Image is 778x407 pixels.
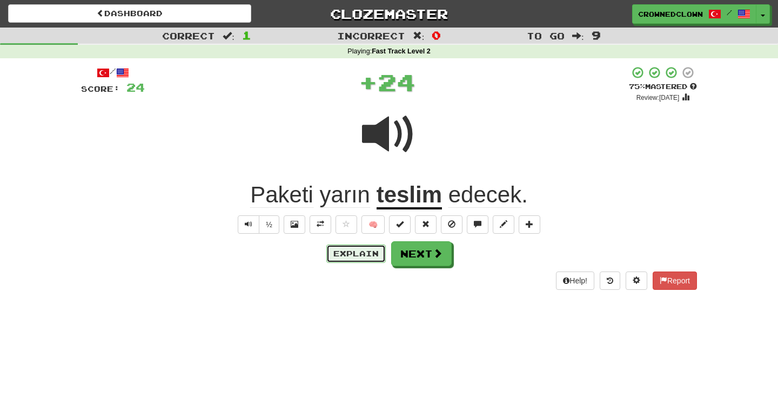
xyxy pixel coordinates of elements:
[336,215,357,234] button: Favorite sentence (alt+f)
[556,272,594,290] button: Help!
[632,4,756,24] a: CrownedClown /
[242,29,251,42] span: 1
[81,66,145,79] div: /
[238,215,259,234] button: Play sentence audio (ctl+space)
[250,182,313,208] span: Paketi
[236,215,279,234] div: Text-to-speech controls
[415,215,437,234] button: Reset to 0% Mastered (alt+r)
[432,29,441,42] span: 0
[320,182,370,208] span: yarın
[126,80,145,94] span: 24
[223,31,234,40] span: :
[638,9,703,19] span: CrownedClown
[372,48,431,55] strong: Fast Track Level 2
[413,31,425,40] span: :
[448,182,521,208] span: edecek
[378,69,415,96] span: 24
[572,31,584,40] span: :
[519,215,540,234] button: Add to collection (alt+a)
[81,84,120,93] span: Score:
[493,215,514,234] button: Edit sentence (alt+d)
[361,215,385,234] button: 🧠
[442,182,528,208] span: .
[359,66,378,98] span: +
[267,4,511,23] a: Clozemaster
[592,29,601,42] span: 9
[629,82,697,92] div: Mastered
[636,94,680,101] small: Review: [DATE]
[727,9,732,16] span: /
[467,215,488,234] button: Discuss sentence (alt+u)
[653,272,697,290] button: Report
[8,4,251,23] a: Dashboard
[391,241,452,266] button: Next
[629,82,645,91] span: 75 %
[162,30,215,41] span: Correct
[337,30,405,41] span: Incorrect
[600,272,620,290] button: Round history (alt+y)
[284,215,305,234] button: Show image (alt+x)
[527,30,565,41] span: To go
[310,215,331,234] button: Toggle translation (alt+t)
[326,245,386,263] button: Explain
[259,215,279,234] button: ½
[389,215,411,234] button: Set this sentence to 100% Mastered (alt+m)
[441,215,462,234] button: Ignore sentence (alt+i)
[377,182,442,209] u: teslim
